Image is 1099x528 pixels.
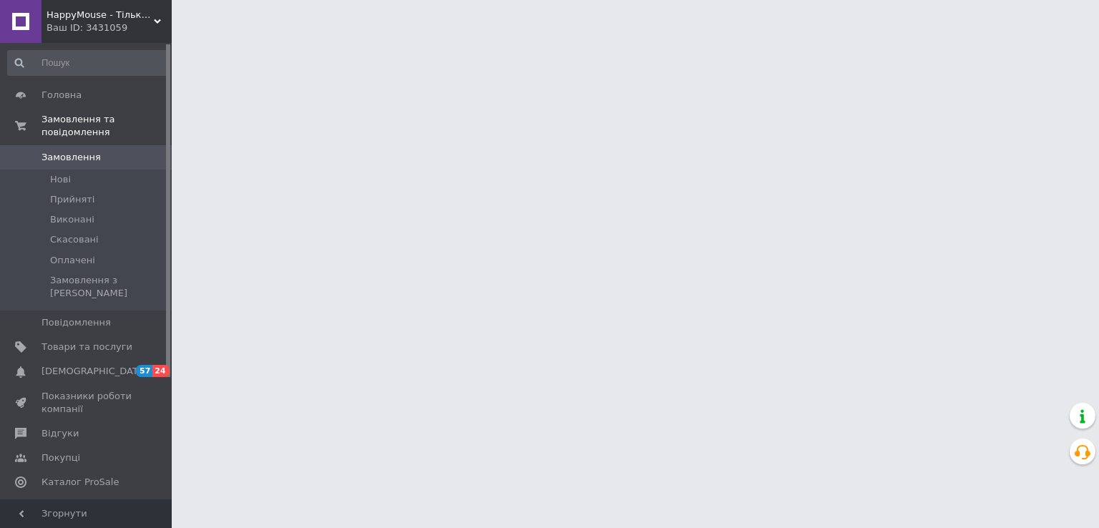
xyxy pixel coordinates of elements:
span: Оплачені [50,254,95,267]
span: Товари та послуги [41,341,132,353]
span: Показники роботи компанії [41,390,132,416]
span: 24 [152,365,169,377]
span: Замовлення [41,151,101,164]
input: Пошук [7,50,169,76]
span: Нові [50,173,71,186]
span: Відгуки [41,427,79,440]
span: Замовлення з [PERSON_NAME] [50,274,167,300]
span: Прийняті [50,193,94,206]
span: Каталог ProSale [41,476,119,489]
span: [DEMOGRAPHIC_DATA] [41,365,147,378]
span: Покупці [41,451,80,464]
span: HappyMouse - Тільки кращі іграшки за доступними цінами💛 [47,9,154,21]
span: 57 [136,365,152,377]
span: Замовлення та повідомлення [41,113,172,139]
span: Повідомлення [41,316,111,329]
span: Скасовані [50,233,99,246]
span: Виконані [50,213,94,226]
div: Ваш ID: 3431059 [47,21,172,34]
span: Головна [41,89,82,102]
